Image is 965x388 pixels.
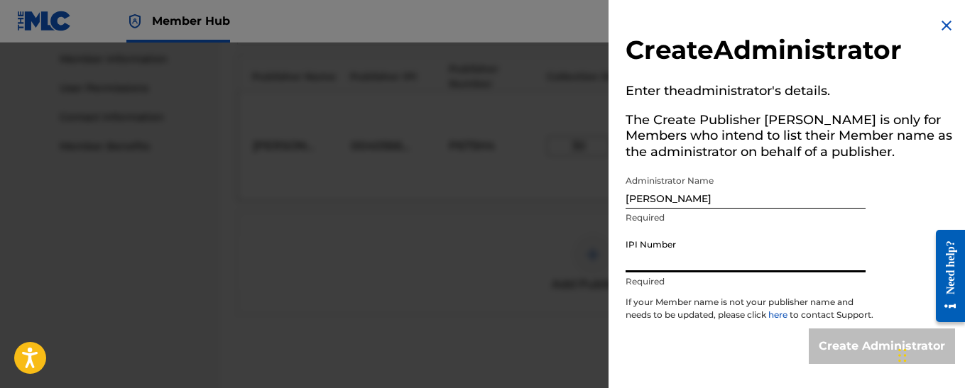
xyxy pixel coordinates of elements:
iframe: Resource Center [925,218,965,333]
a: here [768,309,790,320]
h5: The Create Publisher [PERSON_NAME] is only for Members who intend to list their Member name as th... [626,108,955,169]
h5: Enter the administrator 's details. [626,79,955,108]
div: Widget de chat [894,320,965,388]
p: Required [626,211,866,224]
p: If your Member name is not your publisher name and needs to be updated, please click to contact S... [626,296,874,328]
iframe: Chat Widget [894,320,965,388]
div: Arrastrar [898,334,907,377]
img: Top Rightsholder [126,13,143,30]
p: Required [626,275,866,288]
img: MLC Logo [17,11,72,31]
span: Member Hub [152,13,230,29]
h2: Create Administrator [626,34,955,70]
